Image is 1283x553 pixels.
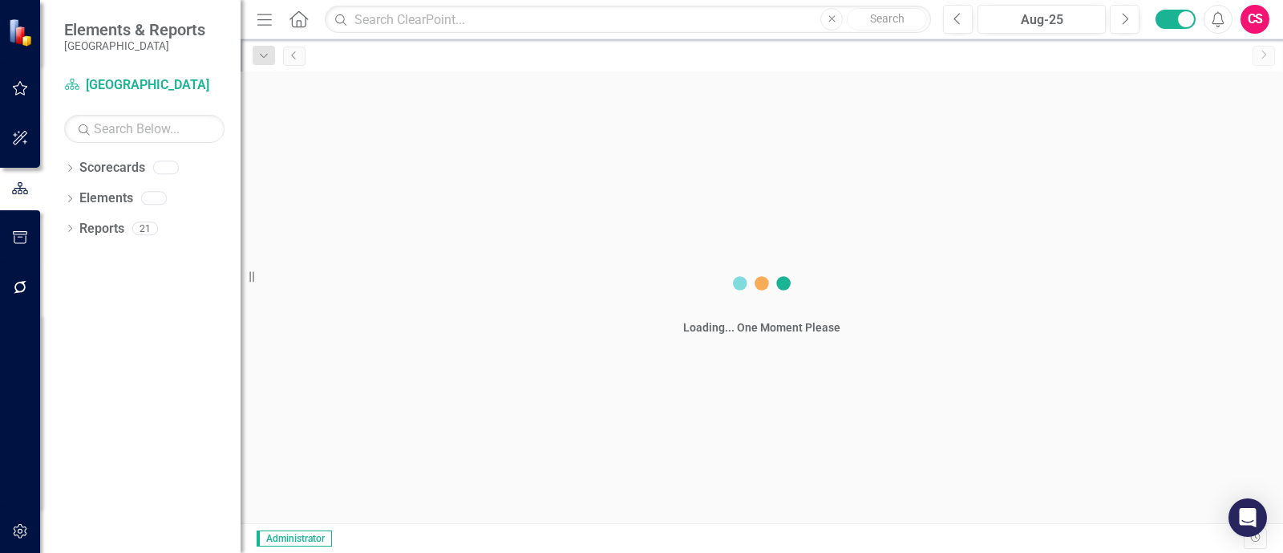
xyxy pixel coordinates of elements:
[325,6,931,34] input: Search ClearPoint...
[977,5,1106,34] button: Aug-25
[79,189,133,208] a: Elements
[1228,498,1267,537] div: Open Intercom Messenger
[257,531,332,547] span: Administrator
[64,115,225,143] input: Search Below...
[64,76,225,95] a: [GEOGRAPHIC_DATA]
[847,8,927,30] button: Search
[8,18,36,46] img: ClearPoint Strategy
[983,10,1100,30] div: Aug-25
[79,220,124,238] a: Reports
[132,222,158,235] div: 21
[64,20,205,39] span: Elements & Reports
[79,159,145,177] a: Scorecards
[683,319,840,335] div: Loading... One Moment Please
[1241,5,1269,34] button: CS
[870,12,905,25] span: Search
[64,39,205,52] small: [GEOGRAPHIC_DATA]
